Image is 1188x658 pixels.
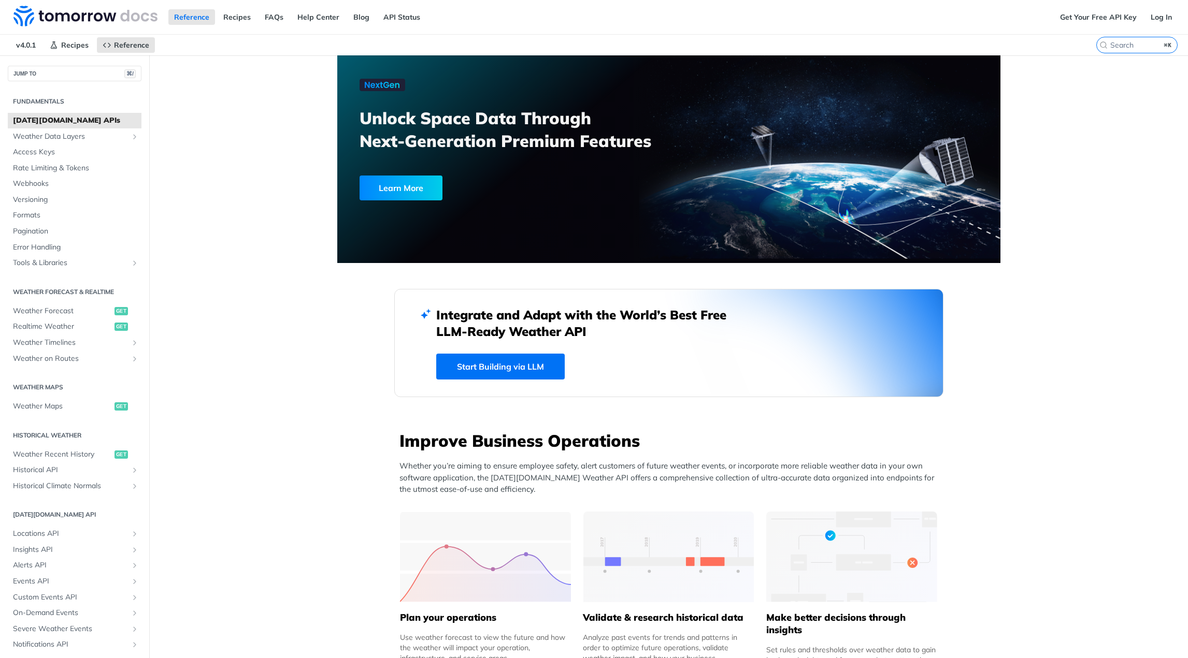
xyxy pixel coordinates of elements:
a: Start Building via LLM [436,354,565,379]
a: Get Your Free API Key [1054,9,1142,25]
span: Weather Timelines [13,338,128,348]
a: Pagination [8,224,141,239]
a: Locations APIShow subpages for Locations API [8,526,141,542]
span: Locations API [13,529,128,539]
h2: Fundamentals [8,97,141,106]
button: Show subpages for Locations API [131,530,139,538]
span: get [114,323,128,331]
span: Webhooks [13,179,139,189]
button: Show subpages for Tools & Libraries [131,259,139,267]
span: Events API [13,576,128,587]
a: Alerts APIShow subpages for Alerts API [8,558,141,573]
h2: Integrate and Adapt with the World’s Best Free LLM-Ready Weather API [436,306,742,340]
span: Formats [13,210,139,221]
a: Insights APIShow subpages for Insights API [8,542,141,558]
a: Historical Climate NormalsShow subpages for Historical Climate Normals [8,478,141,494]
span: v4.0.1 [10,37,41,53]
span: Reference [114,40,149,50]
span: Severe Weather Events [13,624,128,634]
p: Whether you’re aiming to ensure employee safety, alert customers of future weather events, or inc... [399,460,943,495]
a: Custom Events APIShow subpages for Custom Events API [8,590,141,605]
a: Realtime Weatherget [8,319,141,334]
h3: Improve Business Operations [399,429,943,452]
a: Help Center [292,9,345,25]
span: ⌘/ [124,69,136,78]
button: Show subpages for Historical Climate Normals [131,482,139,490]
span: Recipes [61,40,89,50]
span: Rate Limiting & Tokens [13,163,139,173]
a: Recipes [44,37,94,53]
button: Show subpages for Historical API [131,466,139,474]
img: a22d113-group-496-32x.svg [766,511,937,602]
kbd: ⌘K [1162,40,1175,50]
a: Log In [1145,9,1178,25]
a: Rate Limiting & Tokens [8,160,141,176]
span: Realtime Weather [13,321,112,332]
span: Access Keys [13,147,139,157]
span: Custom Events API [13,592,128,603]
a: Weather Forecastget [8,303,141,319]
span: Weather Maps [13,401,112,412]
button: Show subpages for Weather on Routes [131,355,139,363]
a: Weather on RoutesShow subpages for Weather on Routes [8,351,141,367]
a: On-Demand EventsShow subpages for On-Demand Events [8,605,141,621]
a: [DATE][DOMAIN_NAME] APIs [8,113,141,128]
span: get [114,450,128,459]
span: get [114,402,128,411]
img: Tomorrow.io Weather API Docs [13,6,158,26]
a: Severe Weather EventsShow subpages for Severe Weather Events [8,621,141,637]
a: API Status [378,9,426,25]
span: [DATE][DOMAIN_NAME] APIs [13,115,139,126]
span: Tools & Libraries [13,258,128,268]
span: Insights API [13,545,128,555]
button: Show subpages for Alerts API [131,561,139,569]
h2: Weather Forecast & realtime [8,287,141,297]
a: Reference [168,9,215,25]
span: Alerts API [13,560,128,571]
h5: Plan your operations [400,611,571,624]
button: Show subpages for Weather Timelines [131,339,139,347]
button: Show subpages for Notifications API [131,640,139,649]
a: Learn More [360,176,616,200]
a: Recipes [218,9,256,25]
span: Historical Climate Normals [13,481,128,491]
span: Historical API [13,465,128,475]
button: Show subpages for Insights API [131,546,139,554]
a: Events APIShow subpages for Events API [8,574,141,589]
svg: Search [1099,41,1108,49]
a: Weather Mapsget [8,399,141,414]
h2: Historical Weather [8,431,141,440]
h3: Unlock Space Data Through Next-Generation Premium Features [360,107,680,152]
span: Weather Data Layers [13,131,128,142]
h2: Weather Maps [8,383,141,392]
button: Show subpages for Weather Data Layers [131,133,139,141]
img: NextGen [360,79,405,91]
a: Reference [97,37,155,53]
span: Weather Recent History [13,449,112,460]
a: Error Handling [8,240,141,255]
span: Pagination [13,226,139,237]
div: Learn More [360,176,442,200]
span: get [114,307,128,315]
span: Weather on Routes [13,354,128,364]
a: Historical APIShow subpages for Historical API [8,462,141,478]
a: Weather Recent Historyget [8,447,141,462]
h5: Validate & research historical data [583,611,754,624]
button: Show subpages for On-Demand Events [131,609,139,617]
a: FAQs [259,9,289,25]
button: Show subpages for Custom Events API [131,593,139,602]
button: Show subpages for Events API [131,577,139,586]
h2: [DATE][DOMAIN_NAME] API [8,510,141,519]
a: Formats [8,208,141,223]
span: Versioning [13,195,139,205]
a: Weather Data LayersShow subpages for Weather Data Layers [8,129,141,144]
span: Weather Forecast [13,306,112,316]
a: Blog [348,9,375,25]
img: 39565e8-group-4962x.svg [400,511,571,602]
h5: Make better decisions through insights [766,611,937,636]
a: Weather TimelinesShow subpages for Weather Timelines [8,335,141,350]
a: Versioning [8,192,141,208]
span: On-Demand Events [13,608,128,618]
span: Error Handling [13,242,139,253]
button: Show subpages for Severe Weather Events [131,625,139,633]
